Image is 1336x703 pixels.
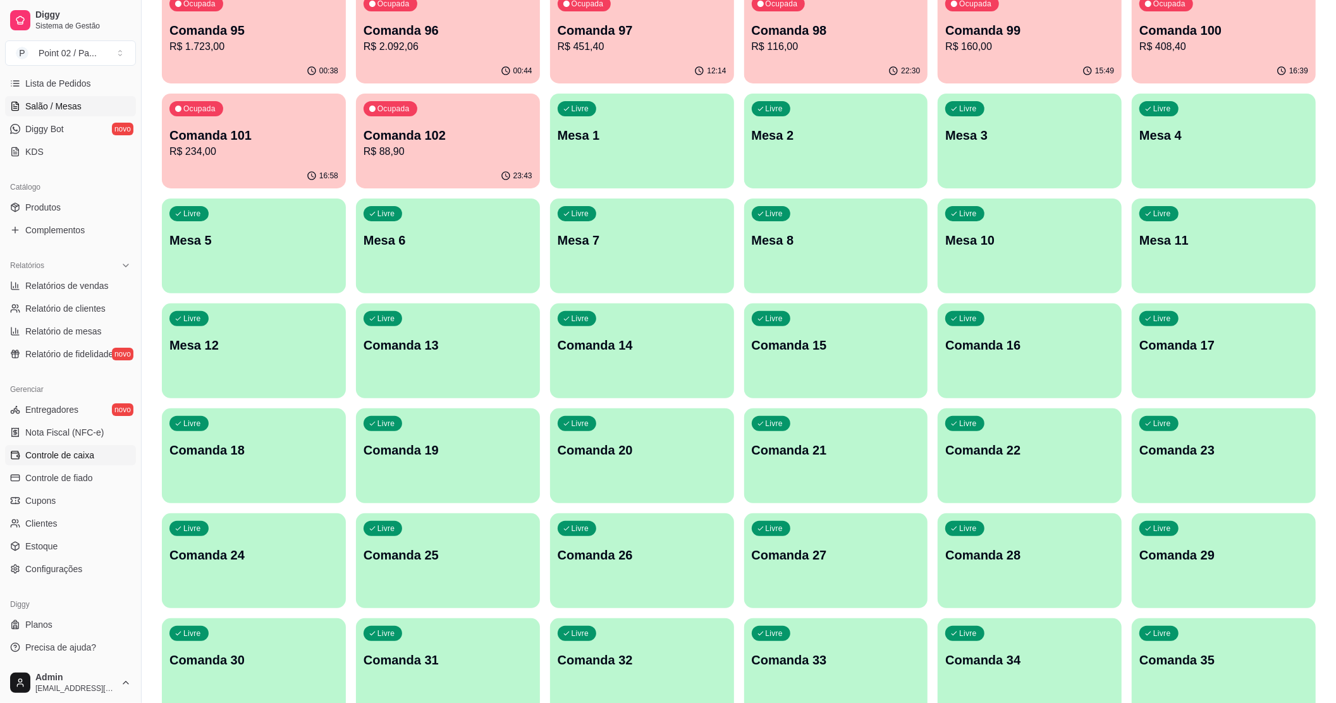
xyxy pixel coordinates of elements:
p: Livre [959,209,977,219]
p: Livre [572,628,589,639]
p: Mesa 5 [169,231,338,249]
button: LivreComanda 18 [162,408,346,503]
p: R$ 234,00 [169,144,338,159]
span: Entregadores [25,403,78,416]
span: [EMAIL_ADDRESS][DOMAIN_NAME] [35,683,116,694]
button: LivreMesa 12 [162,303,346,398]
p: Comanda 29 [1139,546,1308,564]
p: Comanda 17 [1139,336,1308,354]
p: Comanda 16 [945,336,1114,354]
a: Salão / Mesas [5,96,136,116]
a: Relatório de fidelidadenovo [5,344,136,364]
p: R$ 408,40 [1139,39,1308,54]
a: Nota Fiscal (NFC-e) [5,422,136,443]
span: Diggy Bot [25,123,64,135]
span: Relatório de mesas [25,325,102,338]
p: 00:38 [319,66,338,76]
span: Nota Fiscal (NFC-e) [25,426,104,439]
button: Admin[EMAIL_ADDRESS][DOMAIN_NAME] [5,668,136,698]
p: R$ 2.092,06 [364,39,532,54]
a: Relatórios de vendas [5,276,136,296]
a: Entregadoresnovo [5,400,136,420]
p: Livre [183,209,201,219]
span: Planos [25,618,52,631]
button: LivreMesa 8 [744,199,928,293]
button: LivreMesa 5 [162,199,346,293]
button: LivreMesa 2 [744,94,928,188]
p: 15:49 [1095,66,1114,76]
p: Comanda 28 [945,546,1114,564]
p: R$ 116,00 [752,39,921,54]
button: LivreComanda 24 [162,513,346,608]
p: Livre [377,314,395,324]
button: OcupadaComanda 102R$ 88,9023:43 [356,94,540,188]
div: Diggy [5,594,136,614]
p: Comanda 13 [364,336,532,354]
a: Estoque [5,536,136,556]
button: LivreComanda 21 [744,408,928,503]
p: Livre [766,628,783,639]
p: Comanda 24 [169,546,338,564]
a: Configurações [5,559,136,579]
span: Cupons [25,494,56,507]
a: Planos [5,614,136,635]
button: LivreComanda 17 [1132,303,1316,398]
span: Clientes [25,517,58,530]
button: LivreComanda 27 [744,513,928,608]
p: Livre [572,209,589,219]
p: Livre [1153,104,1171,114]
a: Precisa de ajuda? [5,637,136,657]
p: Livre [572,523,589,534]
p: Comanda 32 [558,651,726,669]
p: Livre [1153,419,1171,429]
p: Comanda 96 [364,21,532,39]
button: LivreMesa 7 [550,199,734,293]
a: Controle de fiado [5,468,136,488]
p: 23:43 [513,171,532,181]
p: Livre [959,419,977,429]
p: Livre [1153,314,1171,324]
button: LivreMesa 4 [1132,94,1316,188]
p: R$ 451,40 [558,39,726,54]
p: Comanda 98 [752,21,921,39]
p: R$ 88,90 [364,144,532,159]
p: Comanda 95 [169,21,338,39]
p: Livre [183,628,201,639]
p: Livre [959,628,977,639]
p: Livre [1153,523,1171,534]
p: Mesa 1 [558,126,726,144]
p: Comanda 34 [945,651,1114,669]
p: Comanda 25 [364,546,532,564]
div: Gerenciar [5,379,136,400]
p: Livre [183,314,201,324]
p: Comanda 14 [558,336,726,354]
button: LivreComanda 22 [938,408,1122,503]
p: Mesa 11 [1139,231,1308,249]
a: Lista de Pedidos [5,73,136,94]
p: Mesa 10 [945,231,1114,249]
p: Mesa 6 [364,231,532,249]
a: Cupons [5,491,136,511]
button: LivreMesa 1 [550,94,734,188]
p: Comanda 97 [558,21,726,39]
p: Mesa 8 [752,231,921,249]
span: Controle de caixa [25,449,94,462]
button: LivreComanda 13 [356,303,540,398]
button: LivreComanda 14 [550,303,734,398]
span: Sistema de Gestão [35,21,131,31]
a: Relatório de clientes [5,298,136,319]
p: Comanda 100 [1139,21,1308,39]
p: Livre [959,104,977,114]
button: LivreMesa 3 [938,94,1122,188]
p: Comanda 31 [364,651,532,669]
p: Livre [183,523,201,534]
p: Livre [377,209,395,219]
p: 16:58 [319,171,338,181]
p: Comanda 101 [169,126,338,144]
p: Comanda 22 [945,441,1114,459]
button: LivreComanda 28 [938,513,1122,608]
span: Estoque [25,540,58,553]
span: P [16,47,28,59]
p: Livre [572,419,589,429]
p: Livre [377,628,395,639]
